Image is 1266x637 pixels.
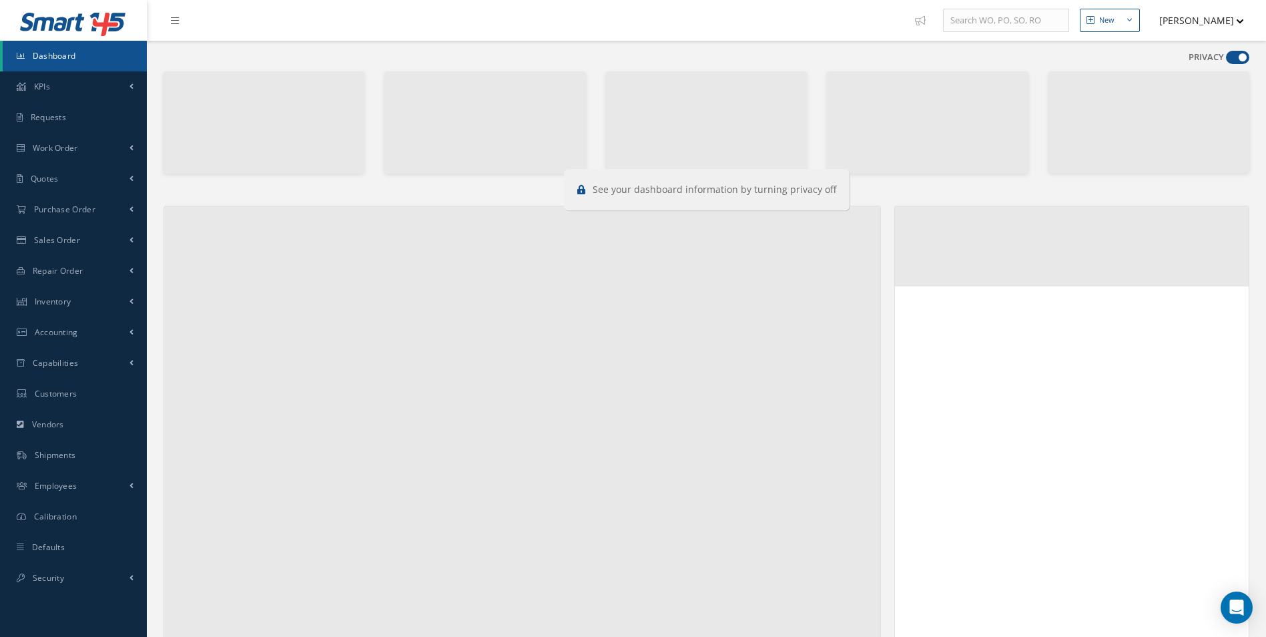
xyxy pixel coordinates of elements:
span: KPIs [34,81,50,92]
span: Purchase Order [34,204,95,215]
span: Capabilities [33,357,79,369]
span: Shipments [35,449,76,461]
span: Work Order [33,142,78,154]
span: Quotes [31,173,59,184]
span: Dashboard [33,50,76,61]
span: Calibration [34,511,77,522]
span: See your dashboard information by turning privacy off [593,183,836,196]
div: Open Intercom Messenger [1221,592,1253,624]
span: Vendors [32,419,64,430]
span: Defaults [32,542,65,553]
span: Security [33,572,64,584]
span: Employees [35,480,77,491]
span: Accounting [35,327,78,338]
span: Customers [35,388,77,399]
button: New [1080,9,1140,32]
span: Repair Order [33,265,83,276]
button: [PERSON_NAME] [1147,7,1244,33]
span: Sales Order [34,234,80,246]
label: PRIVACY [1189,51,1224,64]
span: Requests [31,112,66,123]
span: Inventory [35,296,71,307]
a: Dashboard [3,41,147,71]
div: New [1099,15,1115,26]
input: Search WO, PO, SO, RO [943,9,1069,33]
